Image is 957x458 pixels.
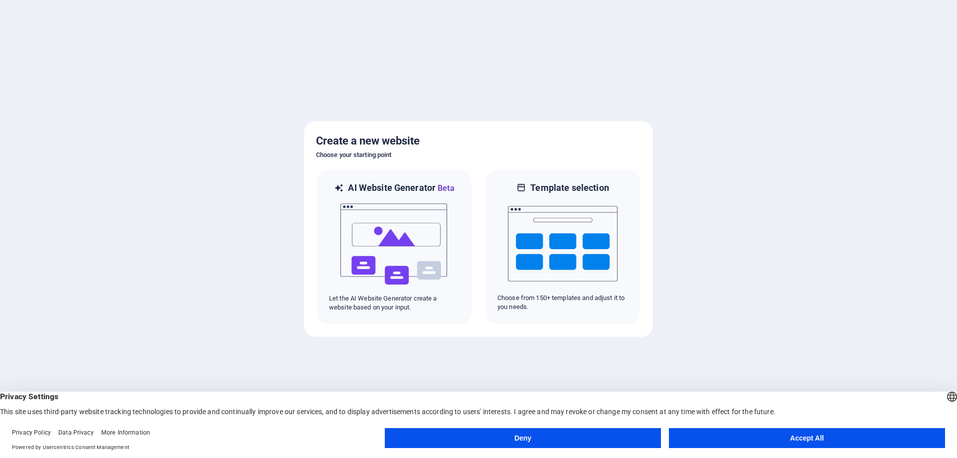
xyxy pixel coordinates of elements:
[484,169,641,325] div: Template selectionChoose from 150+ templates and adjust it to you needs.
[316,149,641,161] h6: Choose your starting point
[339,194,449,294] img: ai
[329,294,460,312] p: Let the AI Website Generator create a website based on your input.
[436,183,455,193] span: Beta
[530,182,609,194] h6: Template selection
[348,182,454,194] h6: AI Website Generator
[316,133,641,149] h5: Create a new website
[497,294,628,311] p: Choose from 150+ templates and adjust it to you needs.
[316,169,473,325] div: AI Website GeneratorBetaaiLet the AI Website Generator create a website based on your input.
